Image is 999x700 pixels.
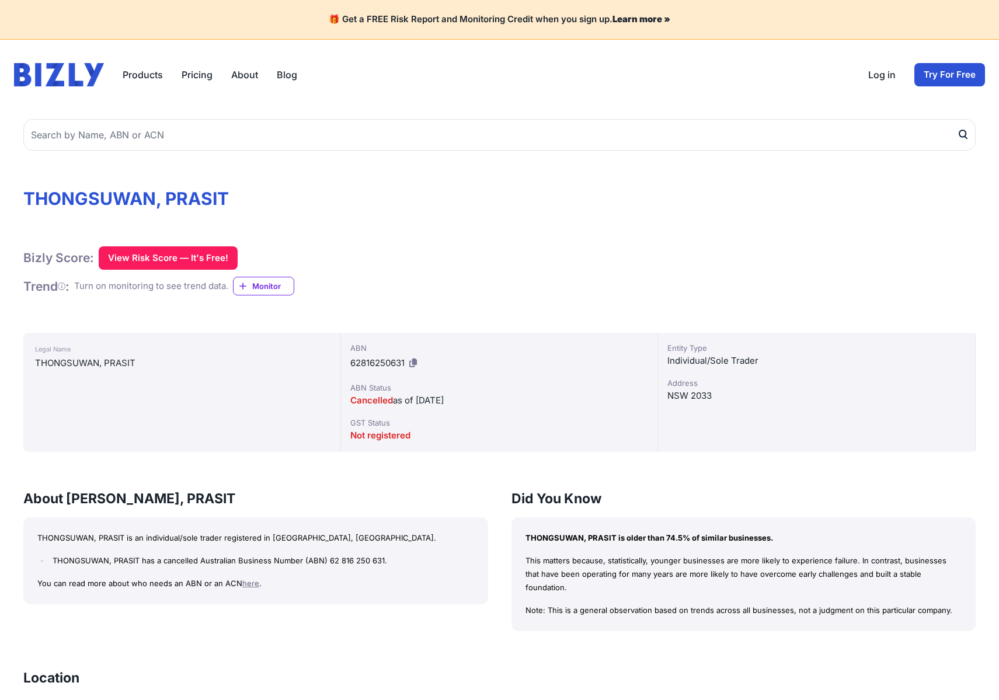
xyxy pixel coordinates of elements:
[233,277,294,295] a: Monitor
[350,395,393,406] span: Cancelled
[511,489,976,508] h3: Did You Know
[23,119,976,151] input: Search by Name, ABN or ACN
[23,250,94,266] h1: Bizly Score:
[914,63,985,86] a: Try For Free
[350,382,649,393] div: ABN Status
[350,342,649,354] div: ABN
[23,188,976,209] h1: THONGSUWAN, PRASIT
[612,13,670,25] a: Learn more »
[242,579,259,588] a: here
[23,278,69,294] h1: Trend :
[667,389,966,403] div: NSW 2033
[525,604,962,617] p: Note: This is a general observation based on trends across all businesses, not a judgment on this...
[50,554,474,567] li: THONGSUWAN, PRASIT has a cancelled Australian Business Number (ABN) 62 816 250 631.
[277,68,297,82] a: Blog
[23,489,488,508] h3: About [PERSON_NAME], PRASIT
[350,430,410,441] span: Not registered
[37,531,474,545] p: THONGSUWAN, PRASIT is an individual/sole trader registered in [GEOGRAPHIC_DATA], [GEOGRAPHIC_DATA].
[231,68,258,82] a: About
[35,356,329,370] div: THONGSUWAN, PRASIT
[350,357,405,368] span: 62816250631
[667,377,966,389] div: Address
[37,577,474,590] p: You can read more about who needs an ABN or an ACN .
[74,280,228,293] div: Turn on monitoring to see trend data.
[35,342,329,356] div: Legal Name
[23,668,79,687] h3: Location
[14,14,985,25] h4: 🎁 Get a FREE Risk Report and Monitoring Credit when you sign up.
[525,531,962,545] p: THONGSUWAN, PRASIT is older than 74.5% of similar businesses.
[868,68,896,82] a: Log in
[99,246,238,270] button: View Risk Score — It's Free!
[123,68,163,82] button: Products
[350,417,649,429] div: GST Status
[182,68,213,82] a: Pricing
[252,280,294,292] span: Monitor
[350,393,649,408] div: as of [DATE]
[667,354,966,368] div: Individual/Sole Trader
[525,554,962,594] p: This matters because, statistically, younger businesses are more likely to experience failure. In...
[667,342,966,354] div: Entity Type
